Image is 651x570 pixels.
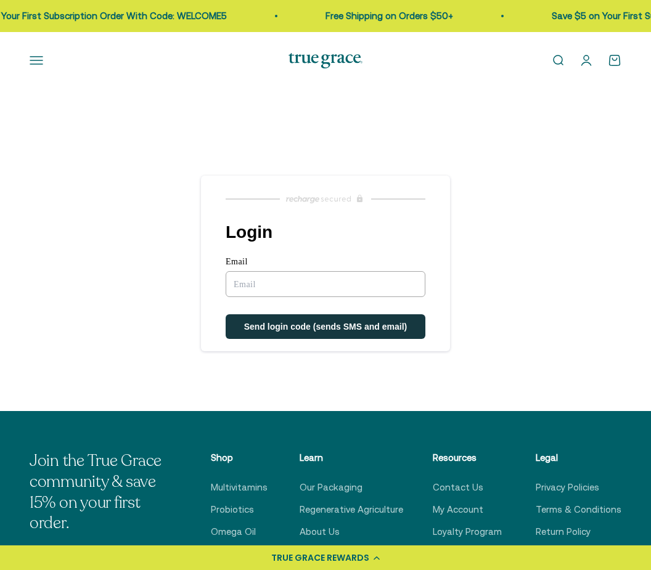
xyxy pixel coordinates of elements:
[30,450,181,534] p: Join the True Grace community & save 15% on your first order.
[433,502,483,517] a: My Account
[211,450,270,465] p: Shop
[211,502,254,517] a: Probiotics
[325,10,453,21] a: Free Shipping on Orders $50+
[536,450,621,465] p: Legal
[211,524,256,539] a: Omega Oil
[226,314,425,339] button: Send login code (sends SMS and email)
[536,524,591,539] a: Return Policy
[300,524,340,539] a: About Us
[244,322,407,332] span: Send login code (sends SMS and email)
[300,502,403,517] a: Regenerative Agriculture
[433,480,483,495] a: Contact Us
[300,450,403,465] p: Learn
[211,480,268,495] a: Multivitamins
[271,552,369,564] div: TRUE GRACE REWARDS
[226,257,425,271] label: Email
[300,480,362,495] a: Our Packaging
[536,480,599,495] a: Privacy Policies
[433,450,506,465] p: Resources
[536,502,621,517] a: Terms & Conditions
[226,271,425,297] input: Email
[226,222,450,242] h1: Login
[201,190,450,208] a: Recharge Subscriptions website
[433,524,502,539] a: Loyalty Program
